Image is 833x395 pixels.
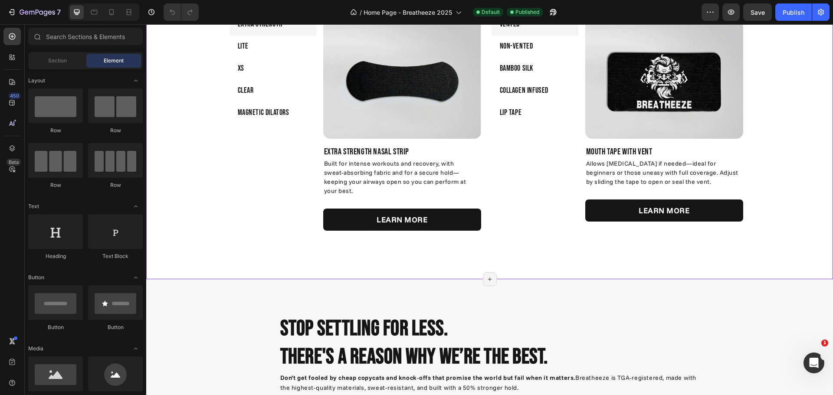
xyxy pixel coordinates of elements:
div: Button [88,323,143,331]
strong: Don’t get fooled by cheap copycats and knock‑offs that promise the world but fail when it matters. [134,349,429,357]
button: 7 [3,3,65,21]
span: Toggle open [129,271,143,284]
p: Breatheeze is TGA‑registered, made with the highest‑quality materials, sweat‑resistant, and built... [134,349,553,368]
p: 7 [57,7,61,17]
div: 450 [8,92,21,99]
div: Undo/Redo [164,3,199,21]
p: Built for intense workouts and recovery, with sweat‑absorbing fabric and for a secure hold— keepi... [178,135,334,171]
span: Button [28,274,44,281]
span: Save [751,9,765,16]
span: Home Page - Breatheeze 2025 [364,8,452,17]
span: Section [48,57,67,65]
div: Beta [7,159,21,166]
input: Search Sections & Elements [28,28,143,45]
p: Clear [92,60,108,73]
span: Media [28,345,43,353]
p: XS [92,38,98,51]
div: Button [28,323,83,331]
span: 1 [821,340,828,346]
p: Collagen INFUSED [354,60,403,73]
div: Heading [28,252,83,260]
span: / [360,8,362,17]
a: LEARN MORE [439,175,597,197]
span: Default [482,8,500,16]
h2: Stop Settling for Less. There's a reason why We’re the best. [133,290,554,348]
iframe: Design area [146,24,833,395]
div: Row [88,181,143,189]
p: Lite [92,16,102,29]
div: Row [88,127,143,134]
p: LEARN MORE [492,180,543,192]
div: Row [28,127,83,134]
a: LEARN MORE [177,184,335,206]
span: Published [515,8,539,16]
p: Non-Vented [354,16,387,29]
span: Element [104,57,124,65]
button: Publish [775,3,812,21]
h2: EXtra Strength nasal strip [177,121,335,134]
p: Lip Tape [354,82,376,95]
p: Allows [MEDICAL_DATA] if needed—ideal for beginners or those uneasy with full coverage. Adjust by... [440,135,596,162]
div: Publish [783,8,804,17]
span: Text [28,202,39,210]
p: Bamboo SILK [354,38,387,51]
span: Toggle open [129,342,143,356]
span: Layout [28,77,45,85]
span: Toggle open [129,74,143,88]
span: Toggle open [129,199,143,213]
p: LEARN MORE [230,189,281,201]
iframe: Intercom live chat [803,353,824,373]
div: Row [28,181,83,189]
div: Text Block [88,252,143,260]
button: Save [743,3,772,21]
p: Magnetic DILATORS [92,82,143,95]
h2: Mouth Tape with Vent [439,121,597,134]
